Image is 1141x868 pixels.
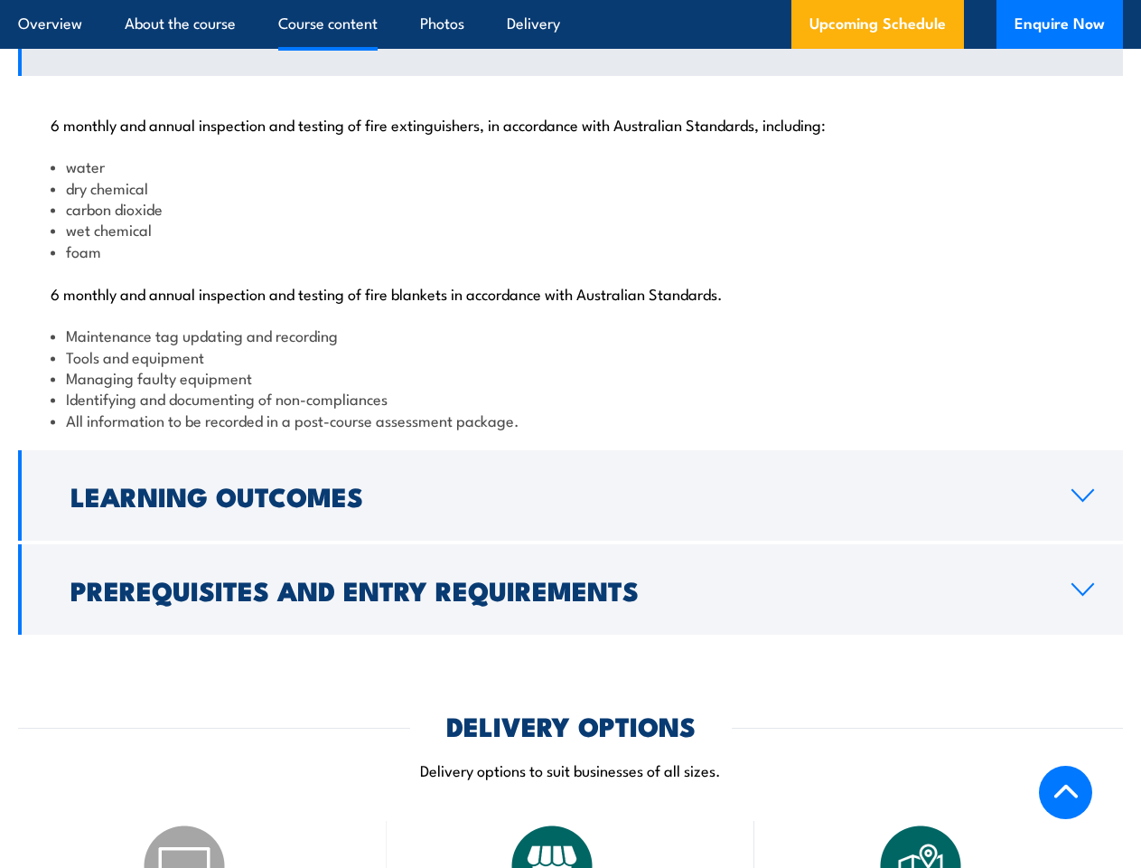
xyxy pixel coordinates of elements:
[446,713,696,737] h2: DELIVERY OPTIONS
[51,177,1090,198] li: dry chemical
[51,156,1090,176] li: water
[70,484,1043,507] h2: Learning Outcomes
[51,388,1090,409] li: Identifying and documenting of non-compliances
[51,367,1090,388] li: Managing faulty equipment
[51,284,1090,302] p: 6 monthly and annual inspection and testing of fire blankets in accordance with Australian Standa...
[18,544,1123,635] a: Prerequisites and Entry Requirements
[51,219,1090,240] li: wet chemical
[51,410,1090,430] li: All information to be recorded in a post-course assessment package.
[18,759,1123,780] p: Delivery options to suit businesses of all sizes.
[70,578,1043,601] h2: Prerequisites and Entry Requirements
[51,115,1090,133] p: 6 monthly and annual inspection and testing of fire extinguishers, in accordance with Australian ...
[51,325,1090,345] li: Maintenance tag updating and recording
[18,450,1123,541] a: Learning Outcomes
[51,198,1090,219] li: carbon dioxide
[51,346,1090,367] li: Tools and equipment
[51,241,1090,261] li: foam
